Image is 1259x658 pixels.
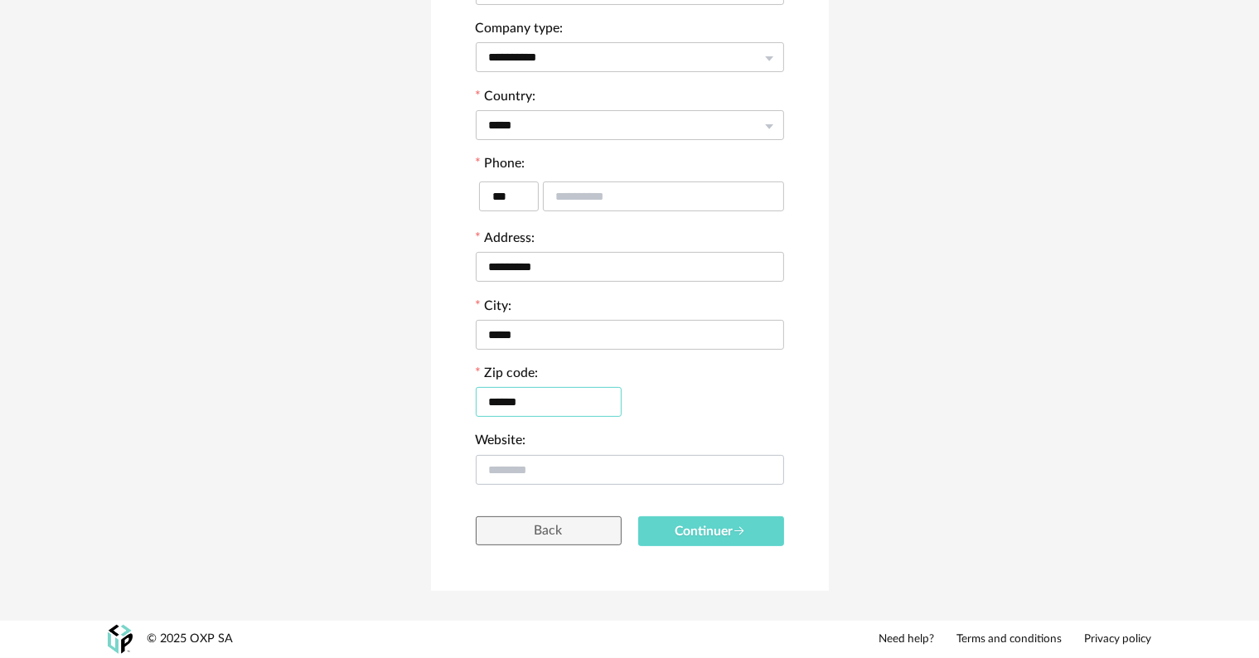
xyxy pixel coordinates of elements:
a: Terms and conditions [957,632,1063,647]
label: Phone: [476,157,525,174]
button: Continuer [638,516,784,547]
div: © 2025 OXP SA [148,631,234,647]
label: City: [476,300,512,317]
span: Continuer [676,525,747,538]
label: Company type: [476,22,564,39]
span: Back [535,524,563,537]
a: Need help? [879,632,935,647]
img: OXP [108,625,133,654]
label: Website: [476,434,526,451]
label: Country: [476,90,536,107]
a: Privacy policy [1085,632,1152,647]
label: Address: [476,232,535,249]
label: Zip code: [476,367,539,384]
button: Back [476,516,622,546]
